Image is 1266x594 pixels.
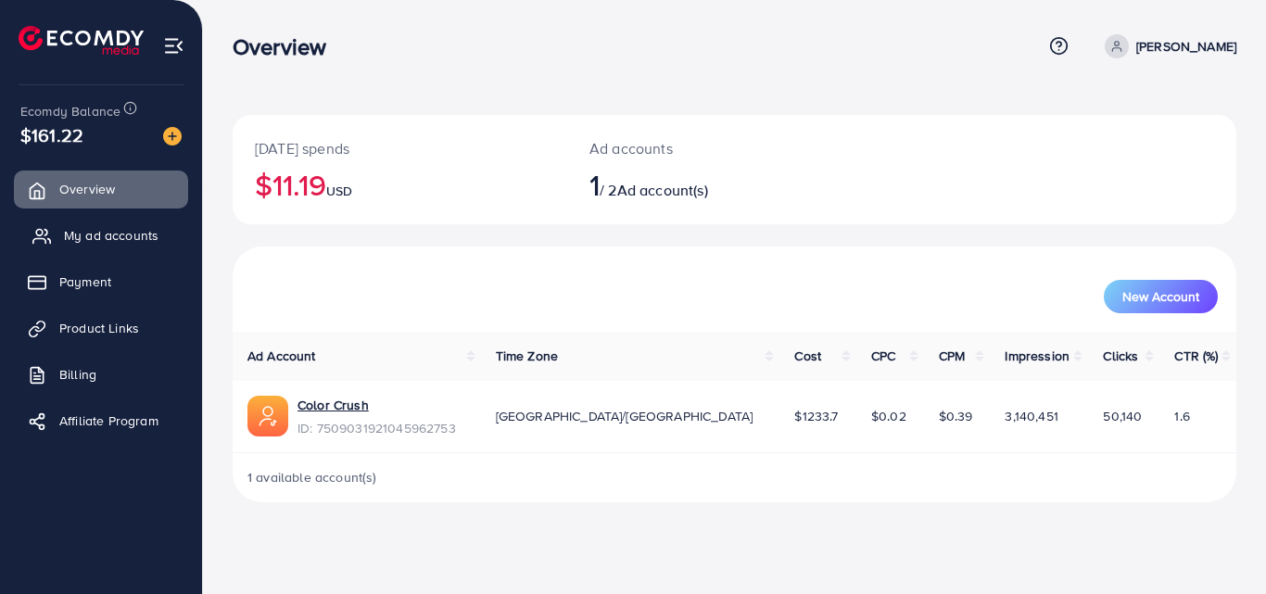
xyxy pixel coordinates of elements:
span: Ecomdy Balance [20,102,120,120]
a: Color Crush [298,396,369,414]
a: Affiliate Program [14,402,188,439]
span: Affiliate Program [59,411,158,430]
span: Cost [794,347,821,365]
span: CTR (%) [1174,347,1218,365]
img: ic-ads-acc.e4c84228.svg [247,396,288,436]
h3: Overview [233,33,341,60]
img: image [163,127,182,145]
span: Ad account(s) [617,180,708,200]
span: Payment [59,272,111,291]
span: Product Links [59,319,139,337]
span: Billing [59,365,96,384]
span: Impression [1005,347,1070,365]
button: New Account [1104,280,1218,313]
span: 3,140,451 [1005,407,1057,425]
span: $0.02 [871,407,906,425]
p: [DATE] spends [255,137,545,159]
a: [PERSON_NAME] [1097,34,1236,58]
span: New Account [1122,290,1199,303]
p: Ad accounts [589,137,796,159]
span: 1.6 [1174,407,1189,425]
a: My ad accounts [14,217,188,254]
h2: $11.19 [255,167,545,202]
img: logo [19,26,144,55]
h2: / 2 [589,167,796,202]
span: Clicks [1103,347,1138,365]
span: [GEOGRAPHIC_DATA]/[GEOGRAPHIC_DATA] [496,407,753,425]
span: ID: 7509031921045962753 [298,419,456,437]
span: 1 available account(s) [247,468,377,487]
span: $161.22 [20,121,83,148]
a: Billing [14,356,188,393]
span: 50,140 [1103,407,1142,425]
span: $0.39 [939,407,973,425]
span: Time Zone [496,347,558,365]
span: Ad Account [247,347,316,365]
span: CPM [939,347,965,365]
a: Product Links [14,310,188,347]
img: menu [163,35,184,57]
span: $1233.7 [794,407,838,425]
a: Overview [14,171,188,208]
span: USD [326,182,352,200]
span: CPC [871,347,895,365]
a: Payment [14,263,188,300]
span: 1 [589,163,600,206]
p: [PERSON_NAME] [1136,35,1236,57]
span: My ad accounts [64,226,158,245]
span: Overview [59,180,115,198]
